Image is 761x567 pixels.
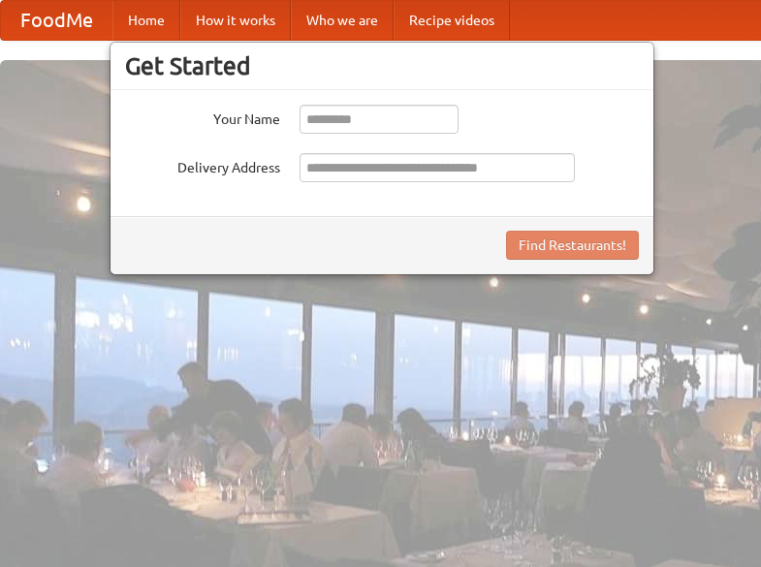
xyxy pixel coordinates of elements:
[125,153,280,177] label: Delivery Address
[112,1,180,40] a: Home
[1,1,112,40] a: FoodMe
[506,231,639,260] button: Find Restaurants!
[125,105,280,129] label: Your Name
[394,1,510,40] a: Recipe videos
[291,1,394,40] a: Who we are
[125,51,639,80] h3: Get Started
[180,1,291,40] a: How it works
